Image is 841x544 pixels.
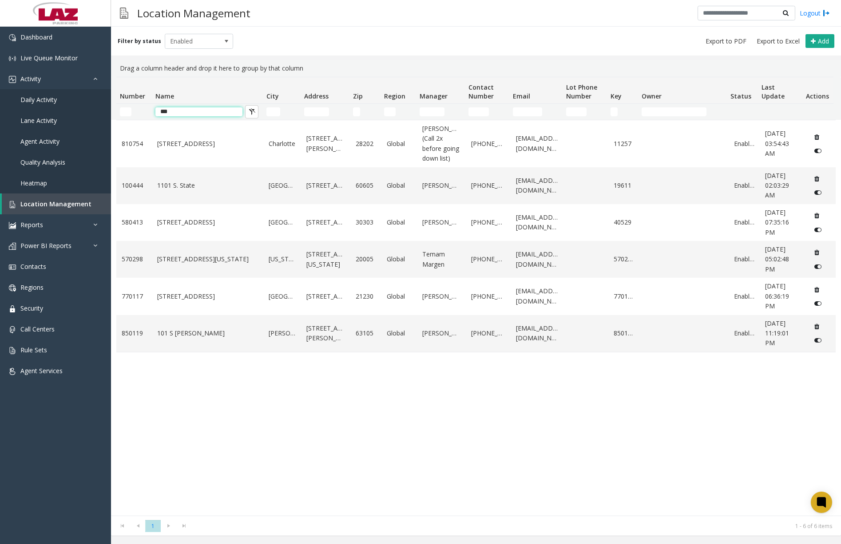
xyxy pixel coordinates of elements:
[269,254,296,264] a: [US_STATE]
[471,254,505,264] a: [PHONE_NUMBER]
[702,35,750,47] button: Export to PDF
[111,77,841,516] div: Data table
[122,181,147,190] a: 100444
[802,77,833,104] th: Actions
[384,107,396,116] input: Region Filter
[122,328,147,338] a: 850119
[20,304,43,312] span: Security
[765,129,789,158] span: [DATE] 03:54:43 AM
[306,323,345,343] a: [STREET_ADDRESS][PERSON_NAME]
[353,92,363,100] span: Zip
[422,124,460,164] a: [PERSON_NAME] (Call 2x before going down list)
[566,107,587,116] input: Lot Phone Number Filter
[516,176,559,196] a: [EMAIL_ADDRESS][DOMAIN_NAME]
[818,37,829,45] span: Add
[823,8,830,18] img: logout
[20,116,57,125] span: Lane Activity
[165,34,219,48] span: Enabled
[122,217,147,227] a: 580413
[706,37,746,46] span: Export to PDF
[9,222,16,229] img: 'icon'
[116,60,836,77] div: Drag a column header and drop it here to group by that column
[765,245,789,273] span: [DATE] 05:02:48 PM
[122,254,147,264] a: 570298
[563,104,607,120] td: Lot Phone Number Filter
[509,104,563,120] td: Email Filter
[614,254,634,264] a: 570298
[9,201,16,208] img: 'icon'
[157,292,258,301] a: [STREET_ADDRESS]
[20,137,60,146] span: Agent Activity
[471,181,505,190] a: [PHONE_NUMBER]
[516,213,559,233] a: [EMAIL_ADDRESS][DOMAIN_NAME]
[765,208,799,237] a: [DATE] 07:35:16 PM
[353,107,360,116] input: Zip Filter
[20,367,63,375] span: Agent Services
[120,107,131,116] input: Number Filter
[306,249,345,269] a: [STREET_ADDRESS][US_STATE]
[9,264,16,271] img: 'icon'
[765,281,799,311] a: [DATE] 06:36:19 PM
[810,319,824,334] button: Delete
[9,347,16,354] img: 'icon'
[266,107,280,116] input: City Filter
[197,522,832,530] kendo-pager-info: 1 - 6 of 6 items
[120,92,145,100] span: Number
[122,292,147,301] a: 770117
[356,139,376,149] a: 28202
[422,328,460,338] a: [PERSON_NAME]
[306,181,345,190] a: [STREET_ADDRESS]
[9,305,16,312] img: 'icon'
[513,92,530,100] span: Email
[20,33,52,41] span: Dashboard
[765,319,799,348] a: [DATE] 11:19:01 PM
[468,107,489,116] input: Contact Number Filter
[245,105,258,118] button: Clear
[516,323,559,343] a: [EMAIL_ADDRESS][DOMAIN_NAME]
[9,326,16,333] img: 'icon'
[810,172,824,186] button: Delete
[734,181,754,190] a: Enabled
[765,319,789,347] span: [DATE] 11:19:01 PM
[269,328,296,338] a: [PERSON_NAME]
[614,292,634,301] a: 770117
[157,217,258,227] a: [STREET_ADDRESS]
[734,328,754,338] a: Enabled
[152,104,263,120] td: Name Filter
[468,83,494,100] span: Contact Number
[20,95,57,104] span: Daily Activity
[810,209,824,223] button: Delete
[269,217,296,227] a: [GEOGRAPHIC_DATA]
[145,520,161,532] span: Page 1
[301,104,349,120] td: Address Filter
[614,181,634,190] a: 19611
[734,254,754,264] a: Enabled
[20,179,47,187] span: Heatmap
[9,55,16,62] img: 'icon'
[422,181,460,190] a: [PERSON_NAME]
[263,104,301,120] td: City Filter
[516,249,559,269] a: [EMAIL_ADDRESS][DOMAIN_NAME]
[753,35,803,47] button: Export to Excel
[765,171,789,200] span: [DATE] 02:03:29 AM
[757,37,800,46] span: Export to Excel
[516,134,559,154] a: [EMAIL_ADDRESS][DOMAIN_NAME]
[614,328,634,338] a: 850119
[20,158,65,166] span: Quality Analysis
[516,286,559,306] a: [EMAIL_ADDRESS][DOMAIN_NAME]
[9,284,16,292] img: 'icon'
[20,241,71,250] span: Power BI Reports
[810,333,826,347] button: Disable
[765,244,799,274] a: [DATE] 05:02:48 PM
[810,260,826,274] button: Disable
[765,282,789,310] span: [DATE] 06:36:19 PM
[2,193,111,214] a: Location Management
[306,292,345,301] a: [STREET_ADDRESS]
[306,217,345,227] a: [STREET_ADDRESS]
[20,325,55,333] span: Call Centers
[734,139,754,149] a: Enabled
[765,208,789,237] span: [DATE] 07:35:16 PM
[155,92,174,100] span: Name
[810,245,824,260] button: Delete
[471,328,505,338] a: [PHONE_NUMBER]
